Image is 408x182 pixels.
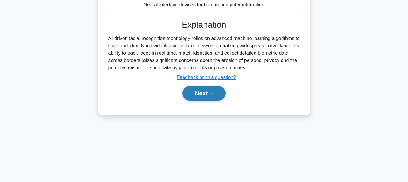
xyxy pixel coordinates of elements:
[108,35,300,71] div: AI-driven facial recognition technology relies on advanced machine learning algorithms to scan an...
[110,20,299,30] h3: Explanation
[177,75,236,80] a: Feedback on this question?
[182,86,226,101] button: Next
